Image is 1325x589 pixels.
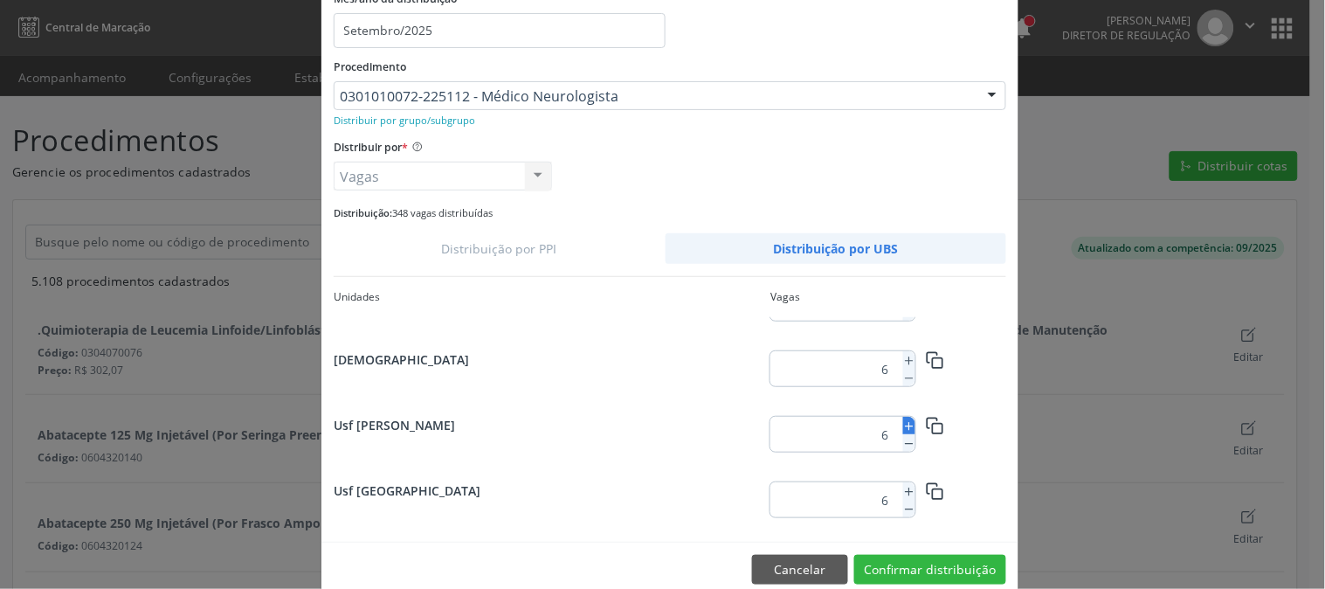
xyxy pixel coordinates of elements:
label: Procedimento [334,54,406,81]
input: Selecione o mês/ano [334,13,666,48]
small: 348 vagas distribuídas [334,206,493,219]
button: Confirmar distribuição [854,555,1006,585]
div: Vagas [770,289,800,305]
div: [DEMOGRAPHIC_DATA] [334,350,770,369]
small: Distribuir por grupo/subgrupo [334,114,475,127]
a: Distribuição por UBS [666,233,1007,264]
a: Distribuição por PPI [334,233,666,264]
button: Cancelar [752,555,848,585]
a: Distribuir por grupo/subgrupo [334,111,475,128]
div: Usf [GEOGRAPHIC_DATA] [334,482,770,500]
label: Distribuir por [334,135,408,162]
div: Usf [PERSON_NAME] [334,416,770,434]
span: Distribuição: [334,206,392,219]
ion-icon: help circle outline [408,135,424,153]
div: Unidades [334,289,770,305]
span: 0301010072-225112 - Médico Neurologista [340,87,970,105]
